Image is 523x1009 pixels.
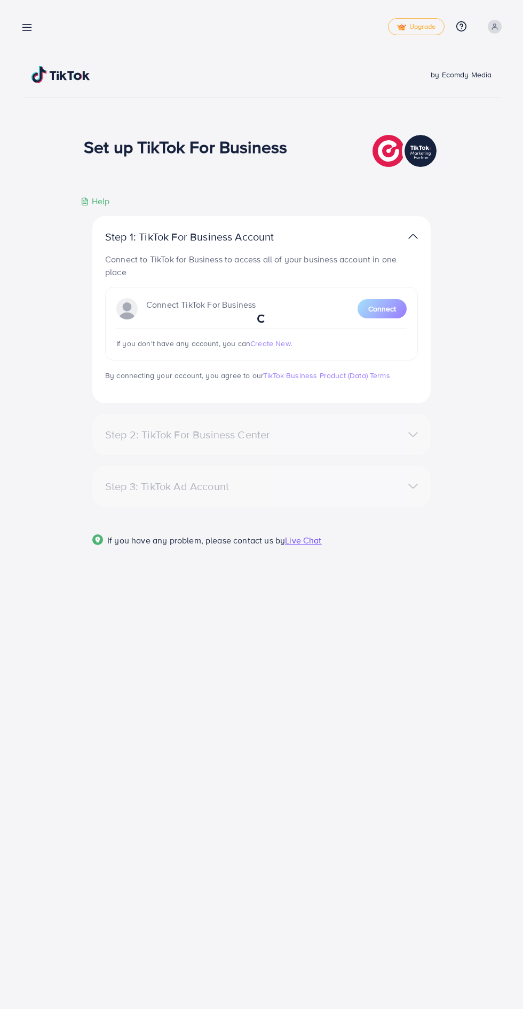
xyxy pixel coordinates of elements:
[81,195,110,207] div: Help
[107,534,285,546] span: If you have any problem, please contact us by
[397,23,435,31] span: Upgrade
[388,18,445,35] a: tickUpgrade
[408,229,418,244] img: TikTok partner
[105,230,308,243] p: Step 1: TikTok For Business Account
[285,534,321,546] span: Live Chat
[373,132,439,170] img: TikTok partner
[92,534,103,545] img: Popup guide
[31,66,90,83] img: TikTok
[431,69,492,80] span: by Ecomdy Media
[397,23,406,31] img: tick
[84,137,287,157] h1: Set up TikTok For Business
